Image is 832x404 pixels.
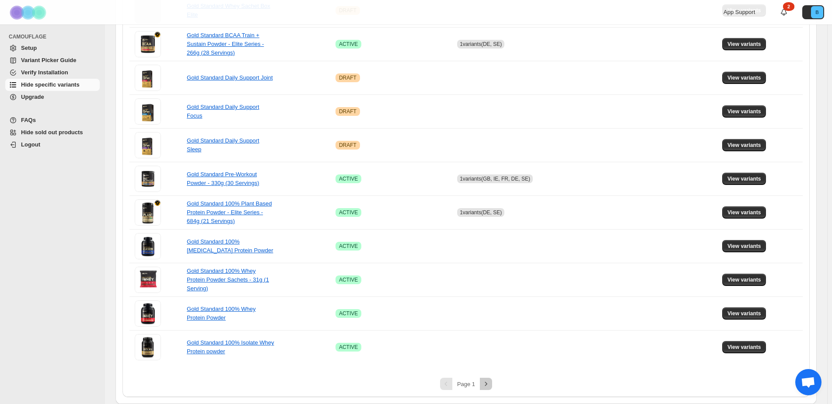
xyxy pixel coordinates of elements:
[802,5,824,19] button: Avatar with initials B
[722,206,766,219] button: View variants
[339,344,358,351] span: ACTIVE
[783,2,794,11] div: 2
[722,72,766,84] button: View variants
[727,344,761,351] span: View variants
[722,38,766,50] button: View variants
[460,176,530,182] span: 1 variants (GB, IE, FR, DE, SE)
[5,79,100,91] a: Hide specific variants
[339,243,358,250] span: ACTIVE
[724,9,755,15] span: App Support
[339,74,357,81] span: DRAFT
[21,57,76,63] span: Variant Picker Guide
[129,378,803,390] nav: Pagination
[5,54,100,66] a: Variant Picker Guide
[722,105,766,118] button: View variants
[727,108,761,115] span: View variants
[727,142,761,149] span: View variants
[339,175,358,182] span: ACTIVE
[5,42,100,54] a: Setup
[135,334,161,360] img: Gold Standard 100% Isolate Whey Protein powder
[5,114,100,126] a: FAQs
[187,74,273,81] a: Gold Standard Daily Support Joint
[815,10,818,15] text: B
[135,300,161,327] img: Gold Standard 100% Whey Protein Powder
[339,276,358,283] span: ACTIVE
[722,139,766,151] button: View variants
[187,137,259,153] a: Gold Standard Daily Support Sleep
[135,167,161,191] img: Gold Standard Pre-Workout Powder - 330g (30 Servings)
[187,171,259,186] a: Gold Standard Pre-Workout Powder - 330g (30 Servings)
[187,238,273,254] a: Gold Standard 100% [MEDICAL_DATA] Protein Powder
[457,381,475,387] span: Page 1
[5,66,100,79] a: Verify Installation
[727,41,761,48] span: View variants
[339,310,358,317] span: ACTIVE
[21,141,40,148] span: Logout
[135,267,161,293] img: Gold Standard 100% Whey Protein Powder Sachets - 31g (1 Serving)
[722,274,766,286] button: View variants
[727,243,761,250] span: View variants
[7,0,51,24] img: Camouflage
[187,339,274,355] a: Gold Standard 100% Isolate Whey Protein powder
[727,209,761,216] span: View variants
[21,117,36,123] span: FAQs
[21,69,68,76] span: Verify Installation
[727,310,761,317] span: View variants
[339,209,358,216] span: ACTIVE
[21,94,44,100] span: Upgrade
[187,200,272,224] a: Gold Standard 100% Plant Based Protein Powder - Elite Series - 684g (21 Servings)
[135,65,161,91] img: Gold Standard Daily Support Joint
[21,129,83,136] span: Hide sold out products
[5,91,100,103] a: Upgrade
[722,341,766,353] button: View variants
[21,45,37,51] span: Setup
[5,126,100,139] a: Hide sold out products
[135,98,161,125] img: Gold Standard Daily Support Focus
[722,173,766,185] button: View variants
[187,306,256,321] a: Gold Standard 100% Whey Protein Powder
[187,104,259,119] a: Gold Standard Daily Support Focus
[722,240,766,252] button: View variants
[9,33,101,40] span: CAMOUFLAGE
[460,41,502,47] span: 1 variants (DE, SE)
[135,132,161,158] img: Gold Standard Daily Support Sleep
[795,369,822,395] div: チャットを開く
[460,209,502,216] span: 1 variants (DE, SE)
[339,108,357,115] span: DRAFT
[5,139,100,151] a: Logout
[727,276,761,283] span: View variants
[135,233,161,259] img: Gold Standard 100% Casein Protein Powder
[811,6,823,18] span: Avatar with initials B
[722,307,766,320] button: View variants
[727,175,761,182] span: View variants
[339,41,358,48] span: ACTIVE
[727,74,761,81] span: View variants
[480,378,492,390] button: Next
[21,81,80,88] span: Hide specific variants
[135,199,161,226] img: Gold Standard 100% Plant Based Protein Powder - Elite Series - 684g (21 Servings)
[135,31,161,57] img: Gold Standard BCAA Train + Sustain Powder - Elite Series - 266g (28 Servings)
[187,268,269,292] a: Gold Standard 100% Whey Protein Powder Sachets - 31g (1 Serving)
[187,32,264,56] a: Gold Standard BCAA Train + Sustain Powder - Elite Series - 266g (28 Servings)
[339,142,357,149] span: DRAFT
[780,8,788,17] a: 2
